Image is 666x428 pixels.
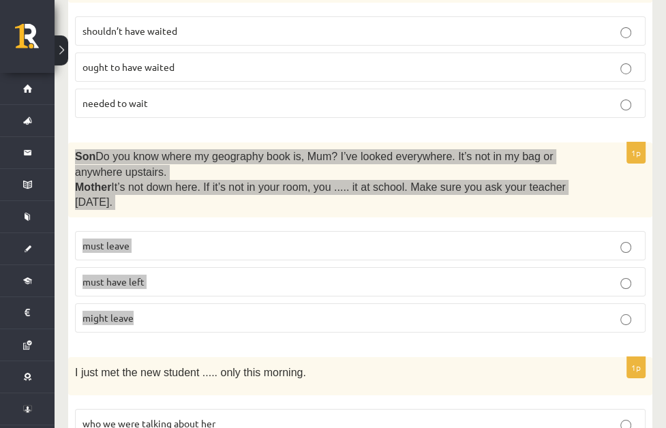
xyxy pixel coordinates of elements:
p: 1p [626,356,646,378]
a: Rīgas 1. Tālmācības vidusskola [15,24,55,58]
span: shouldn’t have waited [82,25,177,37]
input: shouldn’t have waited [620,27,631,38]
span: must leave [82,239,130,251]
input: needed to wait [620,100,631,110]
span: Mother [75,181,111,193]
span: I just met the new student ..... only this morning. [75,367,306,378]
input: might leave [620,314,631,325]
span: It’s not down here. If it’s not in your room, you ..... it at school. Make sure you ask your teac... [75,181,566,208]
input: must leave [620,242,631,253]
p: 1p [626,142,646,164]
input: must have left [620,278,631,289]
span: Do you know where my geography book is, Mum? I’ve looked everywhere. It’s not in my bag or anywhe... [75,151,553,177]
span: might leave [82,311,134,324]
span: ought to have waited [82,61,175,73]
span: needed to wait [82,97,148,109]
span: must have left [82,275,145,288]
input: ought to have waited [620,63,631,74]
span: Son [75,151,95,162]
